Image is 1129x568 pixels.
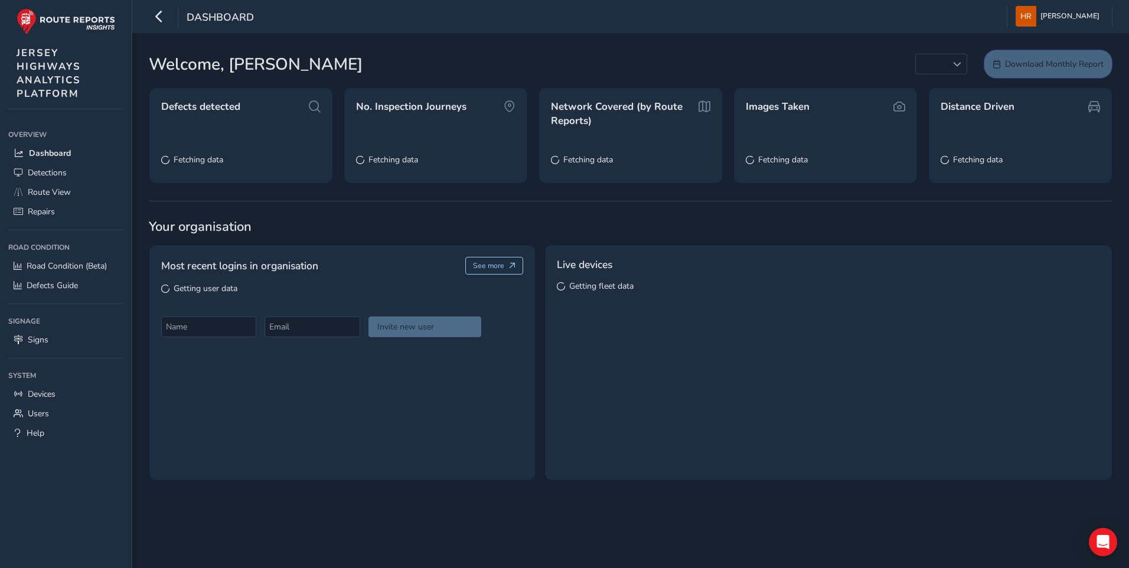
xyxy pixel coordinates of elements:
[28,408,49,419] span: Users
[28,206,55,217] span: Repairs
[1016,6,1036,27] img: diamond-layout
[8,330,123,350] a: Signs
[557,257,612,272] span: Live devices
[17,46,81,100] span: JERSEY HIGHWAYS ANALYTICS PLATFORM
[746,100,810,114] span: Images Taken
[28,187,71,198] span: Route View
[1016,6,1104,27] button: [PERSON_NAME]
[28,167,67,178] span: Detections
[8,202,123,221] a: Repairs
[8,384,123,404] a: Devices
[8,312,123,330] div: Signage
[1089,528,1117,556] div: Open Intercom Messenger
[28,334,48,345] span: Signs
[941,100,1014,114] span: Distance Driven
[28,389,56,400] span: Devices
[8,367,123,384] div: System
[161,316,256,337] input: Name
[8,423,123,443] a: Help
[27,427,44,439] span: Help
[569,280,634,292] span: Getting fleet data
[473,261,504,270] span: See more
[8,163,123,182] a: Detections
[1040,6,1099,27] span: [PERSON_NAME]
[187,10,254,27] span: Dashboard
[17,8,115,35] img: rr logo
[161,100,240,114] span: Defects detected
[8,239,123,256] div: Road Condition
[563,154,613,165] span: Fetching data
[29,148,71,159] span: Dashboard
[161,258,318,273] span: Most recent logins in organisation
[368,154,418,165] span: Fetching data
[174,283,237,294] span: Getting user data
[953,154,1003,165] span: Fetching data
[8,276,123,295] a: Defects Guide
[551,100,694,128] span: Network Covered (by Route Reports)
[8,143,123,163] a: Dashboard
[465,257,524,275] button: See more
[8,182,123,202] a: Route View
[149,52,363,77] span: Welcome, [PERSON_NAME]
[174,154,223,165] span: Fetching data
[149,218,1112,236] span: Your organisation
[27,280,78,291] span: Defects Guide
[265,316,360,337] input: Email
[8,404,123,423] a: Users
[8,256,123,276] a: Road Condition (Beta)
[356,100,466,114] span: No. Inspection Journeys
[758,154,808,165] span: Fetching data
[8,126,123,143] div: Overview
[27,260,107,272] span: Road Condition (Beta)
